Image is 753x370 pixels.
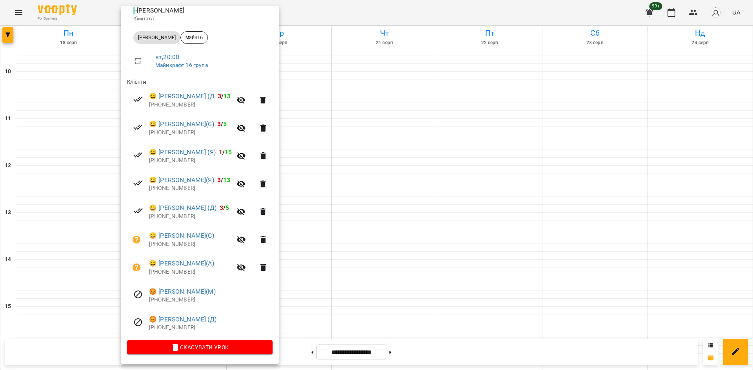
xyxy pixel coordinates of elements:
[217,176,221,184] span: 3
[217,120,227,128] b: /
[223,176,230,184] span: 13
[149,203,216,213] a: 😀 [PERSON_NAME] (Д)
[149,296,273,304] p: [PHONE_NUMBER]
[133,15,266,23] p: Кімната
[149,315,216,324] a: 😡 [PERSON_NAME] (Д)
[133,123,143,132] svg: Візит сплачено
[226,204,229,211] span: 5
[155,53,179,61] a: вт , 20:00
[155,62,208,68] a: Майнкрафт 16 група
[149,119,214,129] a: 😀 [PERSON_NAME](С)
[149,175,214,185] a: 😀 [PERSON_NAME](Я)
[149,240,232,248] p: [PHONE_NUMBER]
[149,184,232,192] p: [PHONE_NUMBER]
[218,92,231,100] b: /
[133,7,186,14] span: - [PERSON_NAME]
[224,92,231,100] span: 13
[149,92,215,101] a: 😀 [PERSON_NAME] (Д
[149,101,232,109] p: [PHONE_NUMBER]
[133,94,143,104] svg: Візит сплачено
[149,259,214,268] a: 😀 [PERSON_NAME](А)
[127,340,273,354] button: Скасувати Урок
[181,34,207,41] span: майн16
[225,148,232,156] span: 15
[217,176,231,184] b: /
[219,148,222,156] span: 1
[220,204,229,211] b: /
[149,324,273,332] p: [PHONE_NUMBER]
[219,148,232,156] b: /
[217,120,221,128] span: 3
[149,129,232,137] p: [PHONE_NUMBER]
[149,268,232,276] p: [PHONE_NUMBER]
[127,230,146,249] button: Візит ще не сплачено. Додати оплату?
[149,231,214,240] a: 😀 [PERSON_NAME](С)
[149,157,232,164] p: [PHONE_NUMBER]
[133,343,266,352] span: Скасувати Урок
[133,206,143,215] svg: Візит сплачено
[133,150,143,160] svg: Візит сплачено
[133,178,143,188] svg: Візит сплачено
[218,92,221,100] span: 3
[133,318,143,327] svg: Візит скасовано
[149,213,232,220] p: [PHONE_NUMBER]
[127,78,273,340] ul: Клієнти
[127,258,146,277] button: Візит ще не сплачено. Додати оплату?
[133,290,143,299] svg: Візит скасовано
[133,34,180,41] span: [PERSON_NAME]
[149,148,216,157] a: 😀 [PERSON_NAME] (Я)
[180,31,208,44] div: майн16
[220,204,223,211] span: 3
[149,287,216,296] a: 😡 [PERSON_NAME](М)
[223,120,227,128] span: 5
